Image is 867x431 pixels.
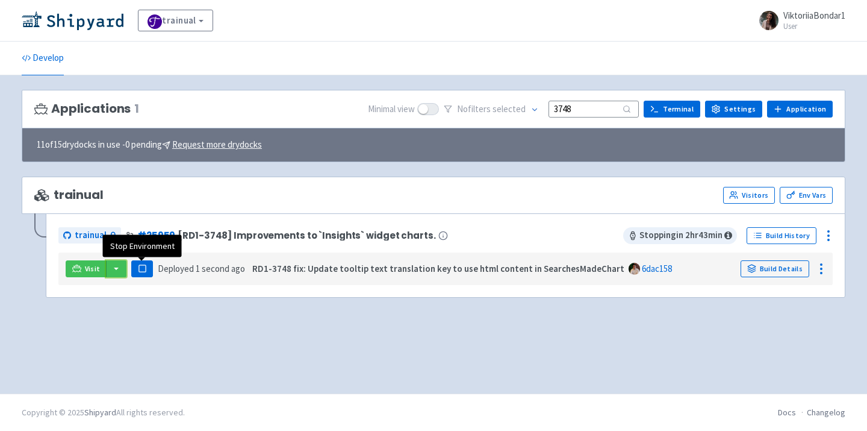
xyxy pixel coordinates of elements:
[158,263,245,274] span: Deployed
[84,407,116,418] a: Shipyard
[85,264,101,274] span: Visit
[644,101,700,118] a: Terminal
[138,10,213,31] a: trainual
[22,406,185,419] div: Copyright © 2025 All rights reserved.
[75,228,107,242] span: trainual
[178,230,435,241] span: [RD1-3748] Improvements to `Insights` widget charts.
[807,407,845,418] a: Changelog
[172,139,262,150] u: Request more drydocks
[58,227,121,244] a: trainual
[252,263,624,274] strong: RD1-3748 fix: Update tooltip text translation key to use html content in SearchesMadeChart
[548,101,639,117] input: Search...
[778,407,796,418] a: Docs
[196,263,245,274] time: 1 second ago
[34,102,139,116] h3: Applications
[783,22,845,30] small: User
[783,10,845,21] span: ViktoriiaBondar1
[623,227,737,244] span: Stopping in 2 hr 43 min
[752,11,845,30] a: ViktoriiaBondar1 User
[134,102,139,116] span: 1
[747,227,816,244] a: Build History
[457,102,526,116] span: No filter s
[137,229,175,242] a: #25959
[642,263,672,274] a: 6dac158
[493,103,526,115] span: selected
[66,260,107,277] a: Visit
[767,101,833,118] a: Application
[34,188,104,202] span: trainual
[741,260,809,277] a: Build Details
[780,187,833,204] a: Env Vars
[22,42,64,75] a: Develop
[37,138,262,152] span: 11 of 15 drydocks in use - 0 pending
[131,260,153,277] button: Pause
[368,102,415,116] span: Minimal view
[705,101,762,118] a: Settings
[723,187,775,204] a: Visitors
[22,11,123,30] img: Shipyard logo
